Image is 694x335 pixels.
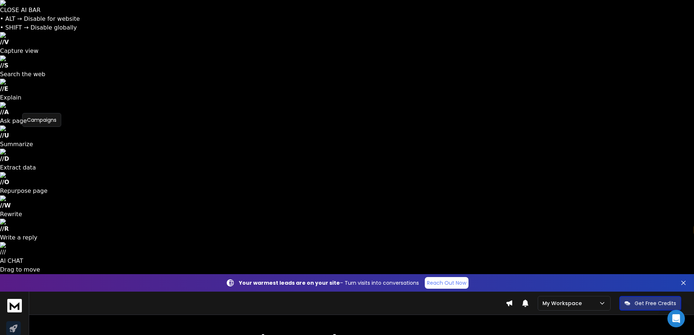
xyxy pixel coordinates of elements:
p: My Workspace [542,300,585,307]
img: logo [7,299,22,312]
strong: Your warmest leads are on your site [239,279,340,287]
div: Open Intercom Messenger [667,310,685,327]
p: Get Free Credits [635,300,676,307]
p: Reach Out Now [427,279,466,287]
p: – Turn visits into conversations [239,279,419,287]
button: Get Free Credits [619,296,681,311]
a: Reach Out Now [425,277,468,289]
